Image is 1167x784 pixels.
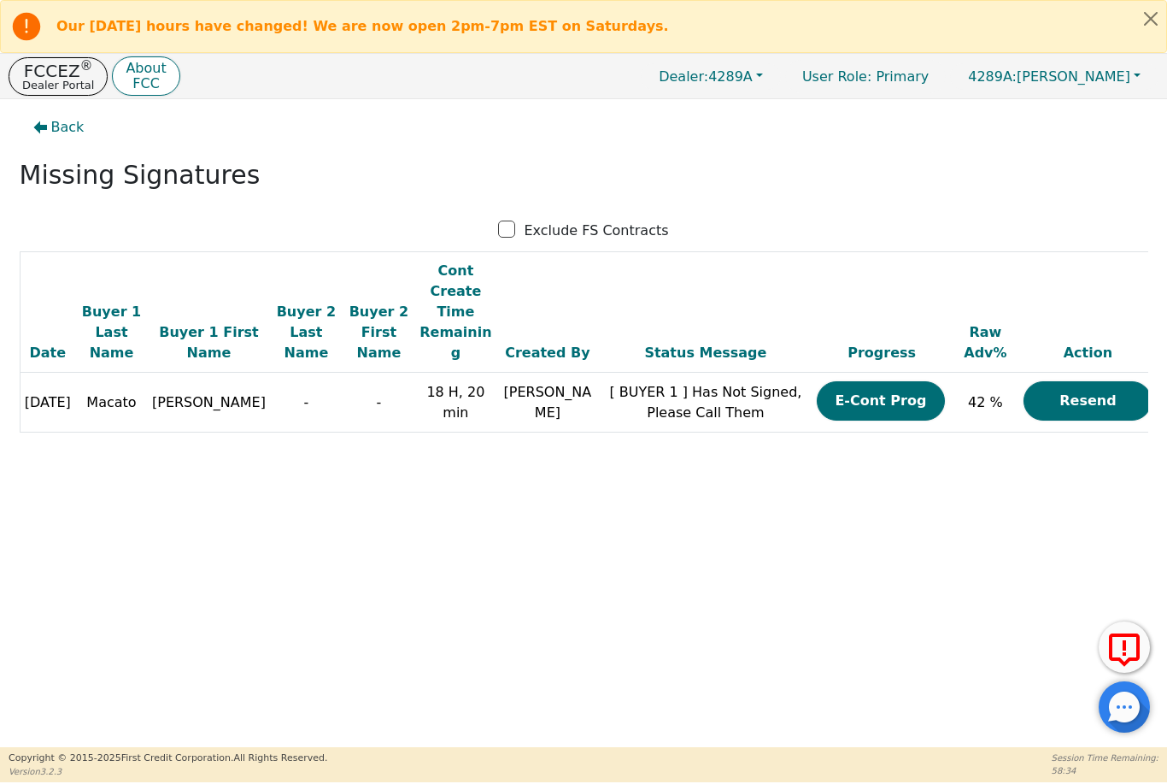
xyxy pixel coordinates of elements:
span: Back [51,117,85,138]
td: [ BUYER 1 ] Has Not Signed, Please Call Them [599,373,812,433]
div: Date [25,343,72,363]
div: Created By [501,343,595,363]
td: [DATE] [20,373,75,433]
span: Cont Create Time Remaining [419,262,491,361]
div: Buyer 1 First Name [152,322,266,363]
a: User Role: Primary [785,60,946,93]
div: Raw Adv% [955,322,1015,363]
p: Copyright © 2015- 2025 First Credit Corporation. [9,752,327,766]
span: [PERSON_NAME] [968,68,1130,85]
button: Back [20,108,98,147]
p: Exclude FS Contracts [524,221,668,241]
p: Dealer Portal [22,80,94,91]
p: FCC [126,77,166,91]
p: 58:34 [1052,764,1158,777]
span: Dealer: [659,68,708,85]
div: Status Message [603,343,808,363]
p: About [126,62,166,75]
div: Buyer 1 Last Name [79,302,144,363]
span: Action [1064,345,1112,361]
span: - [377,394,382,410]
h2: Missing Signatures [20,160,1148,191]
span: [PERSON_NAME] [152,394,266,410]
button: Report Error to FCC [1099,622,1150,673]
button: E-Cont Prog [817,381,945,421]
td: 18 H, 20 min [415,373,496,433]
button: Resend [1023,381,1152,421]
span: 42 % [968,394,1003,410]
button: Dealer:4289A [641,63,781,90]
sup: ® [80,58,93,74]
p: Version 3.2.3 [9,765,327,778]
span: 4289A [659,68,753,85]
span: - [304,394,309,410]
button: 4289A:[PERSON_NAME] [950,63,1158,90]
button: AboutFCC [112,56,179,97]
span: 4289A: [968,68,1017,85]
span: User Role : [802,68,871,85]
p: FCCEZ [22,62,94,80]
b: Our [DATE] hours have changed! We are now open 2pm-7pm EST on Saturdays. [56,18,669,34]
td: [PERSON_NAME] [496,373,599,433]
p: Primary [785,60,946,93]
div: Progress [817,343,947,363]
div: Buyer 2 First Name [347,302,411,363]
button: Close alert [1135,1,1166,36]
span: All Rights Reserved. [233,752,327,763]
p: Session Time Remaining: [1052,752,1158,764]
span: Macato [86,394,136,410]
button: FCCEZ®Dealer Portal [9,57,108,96]
div: Buyer 2 Last Name [274,302,338,363]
